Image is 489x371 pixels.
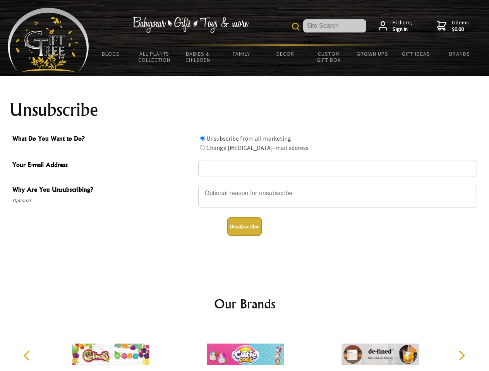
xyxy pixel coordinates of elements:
a: Brands [438,46,482,62]
img: product search [292,23,300,31]
span: Why Are You Unsubscribing? [12,185,194,196]
button: Previous [19,347,36,364]
h2: Our Brands [15,294,474,313]
button: Next [453,347,470,364]
label: Change [MEDICAL_DATA]-mail address [206,144,309,151]
a: 0 items$0.00 [437,19,469,33]
img: Babywear - Gifts - Toys & more [132,17,249,33]
input: Your E-mail Address [198,160,477,177]
span: Your E-mail Address [12,160,194,171]
span: What Do You Want to Do? [12,134,194,145]
h1: Unsubscribe [9,100,480,119]
label: Unsubscribe from all marketing [206,134,291,142]
strong: $0.00 [452,26,469,33]
a: BLOGS [89,46,133,62]
a: Family [220,46,264,62]
a: Custom Gift Box [307,46,351,68]
a: Gift Ideas [394,46,438,62]
a: Babies & Children [176,46,220,68]
input: What Do You Want to Do? [200,136,205,141]
a: Grown Ups [350,46,394,62]
a: Hi there,Sign in [379,19,412,33]
img: Babyware - Gifts - Toys and more... [8,8,89,72]
button: Unsubscribe [227,217,262,236]
strong: Sign in [393,26,412,33]
input: Site Search [303,19,366,32]
span: Optional [12,196,194,205]
a: All Plants Collection [133,46,177,68]
a: Decor [263,46,307,62]
span: 0 items [452,19,469,33]
span: Hi there, [393,19,412,33]
input: What Do You Want to Do? [200,145,205,150]
textarea: Why Are You Unsubscribing? [198,185,477,208]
